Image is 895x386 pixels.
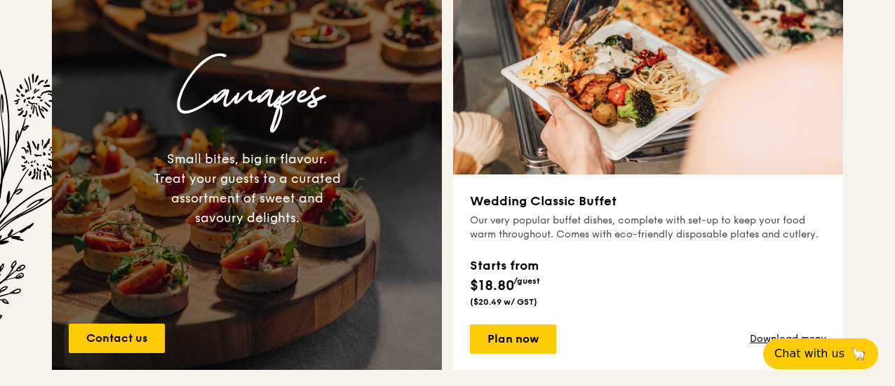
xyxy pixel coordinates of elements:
a: Download menu [750,332,826,346]
button: Chat with us🦙 [763,338,878,369]
a: Contact us [69,324,165,353]
div: ($20.49 w/ GST) [470,296,540,308]
span: Chat with us [774,345,844,362]
div: Small bites, big in flavour. Treat your guests to a curated assortment of sweet and savoury delig... [153,149,341,228]
div: Starts from [470,256,540,275]
span: 🦙 [850,345,867,362]
span: /guest [513,276,540,286]
h3: Canapes [63,49,431,138]
div: Our very popular buffet dishes, complete with set-up to keep your food warm throughout. Comes wit... [470,214,826,242]
h3: Wedding Classic Buffet [470,191,826,211]
div: $18.80 [470,256,540,296]
a: Plan now [470,324,556,354]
